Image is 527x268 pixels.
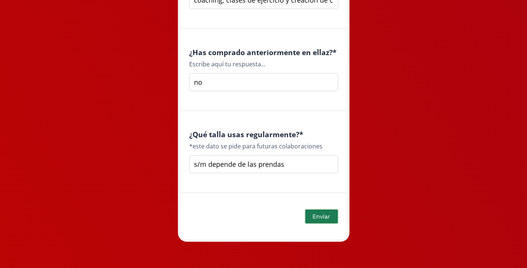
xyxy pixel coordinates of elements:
h4: ¿Has comprado anteriormente en ellaz? * [189,48,338,57]
h4: ¿Qué talla usas regularmente? * [189,130,338,139]
input: Type your answer here... [189,73,338,91]
div: Escribe aquí tu respuesta... [189,60,338,69]
input: Type your answer here... [189,155,338,173]
button: Enviar [304,208,339,225]
div: *este dato se pide para futuras colaboraciones [189,142,338,151]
